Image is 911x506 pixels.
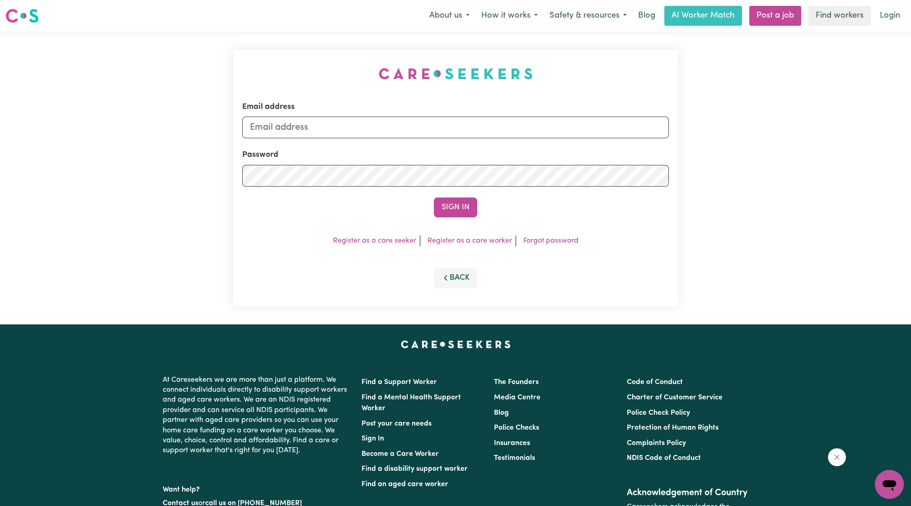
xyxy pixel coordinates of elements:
a: Blog [633,6,661,26]
a: Forgot password [523,237,578,244]
label: Password [242,149,278,161]
a: Police Checks [494,424,539,431]
p: Want help? [163,481,351,495]
img: Careseekers logo [5,8,39,24]
button: Safety & resources [544,6,633,25]
iframe: Close message [828,448,846,466]
a: Login [874,6,906,26]
a: Careseekers logo [5,5,39,26]
a: Become a Care Worker [362,450,439,458]
a: Complaints Policy [627,440,686,447]
a: Find a Support Worker [362,379,437,386]
button: How it works [475,6,544,25]
button: Sign In [434,197,477,217]
a: Insurances [494,440,530,447]
a: Careseekers home page [401,341,511,348]
p: At Careseekers we are more than just a platform. We connect individuals directly to disability su... [163,371,351,459]
a: NDIS Code of Conduct [627,454,701,462]
input: Email address [242,117,669,138]
a: Testimonials [494,454,535,462]
a: Blog [494,409,509,417]
a: Code of Conduct [627,379,683,386]
a: Find workers [808,6,871,26]
a: Find a disability support worker [362,465,468,473]
a: Register as a care seeker [333,237,416,244]
iframe: Button to launch messaging window [875,470,904,499]
a: AI Worker Match [664,6,742,26]
a: Find a Mental Health Support Worker [362,394,461,412]
a: The Founders [494,379,539,386]
button: About us [423,6,475,25]
button: Back [434,268,477,288]
a: Post a job [749,6,801,26]
h2: Acknowledgement of Country [627,487,748,498]
a: Protection of Human Rights [627,424,718,431]
a: Post your care needs [362,420,432,427]
a: Police Check Policy [627,409,690,417]
label: Email address [242,101,295,113]
a: Find an aged care worker [362,481,448,488]
a: Media Centre [494,394,540,401]
a: Register as a care worker [427,237,512,244]
a: Charter of Customer Service [627,394,723,401]
a: Sign In [362,435,384,442]
span: Need any help? [5,6,55,14]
